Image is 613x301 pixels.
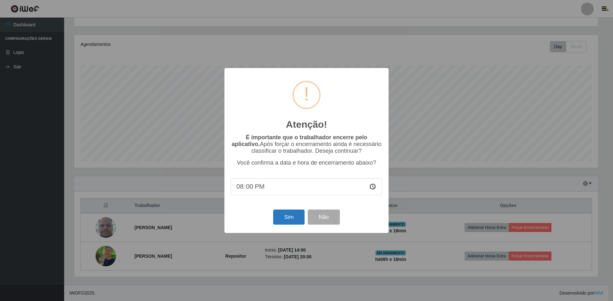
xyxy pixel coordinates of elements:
button: Sim [273,210,304,225]
h2: Atenção! [286,119,327,130]
b: É importante que o trabalhador encerre pelo aplicativo. [231,134,367,147]
p: Após forçar o encerramento ainda é necessário classificar o trabalhador. Deseja continuar? [231,134,382,154]
button: Não [308,210,340,225]
p: Você confirma a data e hora de encerramento abaixo? [231,159,382,166]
